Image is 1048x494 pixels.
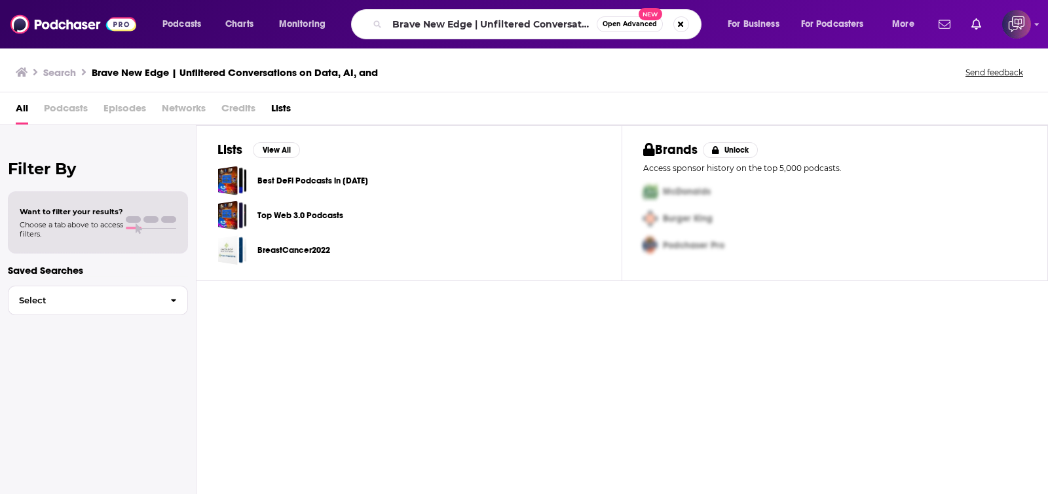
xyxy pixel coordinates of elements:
[8,159,188,178] h2: Filter By
[892,15,914,33] span: More
[597,16,663,32] button: Open AdvancedNew
[217,14,261,35] a: Charts
[1002,10,1031,39] button: Show profile menu
[10,12,136,37] img: Podchaser - Follow, Share and Rate Podcasts
[103,98,146,124] span: Episodes
[279,15,326,33] span: Monitoring
[271,98,291,124] a: Lists
[257,174,368,188] a: Best DeFi Podcasts in [DATE]
[663,186,711,197] span: McDonalds
[43,66,76,79] h3: Search
[20,207,123,216] span: Want to filter your results?
[663,240,724,251] span: Podchaser Pro
[217,166,247,195] a: Best DeFi Podcasts in 2022
[638,232,663,259] img: Third Pro Logo
[8,264,188,276] p: Saved Searches
[162,98,206,124] span: Networks
[9,296,160,305] span: Select
[221,98,255,124] span: Credits
[639,8,662,20] span: New
[162,15,201,33] span: Podcasts
[16,98,28,124] a: All
[728,15,779,33] span: For Business
[643,142,698,158] h2: Brands
[217,200,247,230] a: Top Web 3.0 Podcasts
[1002,10,1031,39] img: User Profile
[1002,10,1031,39] span: Logged in as corioliscompany
[883,14,931,35] button: open menu
[643,163,1026,173] p: Access sponsor history on the top 5,000 podcasts.
[20,220,123,238] span: Choose a tab above to access filters.
[793,14,883,35] button: open menu
[8,286,188,315] button: Select
[801,15,864,33] span: For Podcasters
[153,14,218,35] button: open menu
[217,142,300,158] a: ListsView All
[966,13,986,35] a: Show notifications dropdown
[92,66,378,79] h3: Brave New Edge | Unfiltered Conversations on Data, AI, and
[703,142,758,158] button: Unlock
[217,142,242,158] h2: Lists
[225,15,253,33] span: Charts
[270,14,343,35] button: open menu
[638,205,663,232] img: Second Pro Logo
[257,243,330,257] a: BreastCancer2022
[638,178,663,205] img: First Pro Logo
[719,14,796,35] button: open menu
[257,208,343,223] a: Top Web 3.0 Podcasts
[933,13,956,35] a: Show notifications dropdown
[603,21,657,28] span: Open Advanced
[387,14,597,35] input: Search podcasts, credits, & more...
[663,213,713,224] span: Burger King
[217,235,247,265] a: BreastCancer2022
[364,9,714,39] div: Search podcasts, credits, & more...
[44,98,88,124] span: Podcasts
[253,142,300,158] button: View All
[962,67,1027,78] button: Send feedback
